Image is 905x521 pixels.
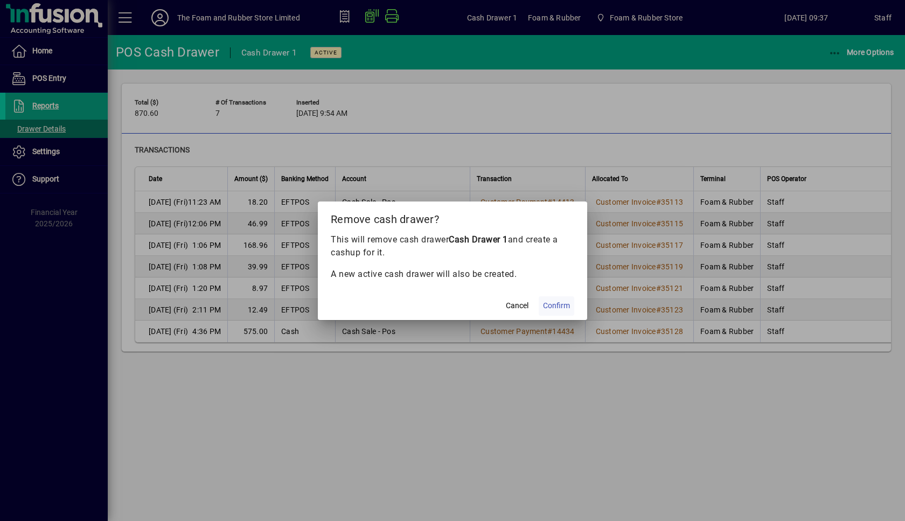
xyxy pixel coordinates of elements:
b: Cash Drawer 1 [449,234,508,245]
h2: Remove cash drawer? [318,202,587,233]
p: This will remove cash drawer and create a cashup for it. [331,233,574,259]
span: Confirm [543,300,570,311]
button: Cancel [500,296,534,316]
p: A new active cash drawer will also be created. [331,268,574,281]
span: Cancel [506,300,528,311]
button: Confirm [539,296,574,316]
